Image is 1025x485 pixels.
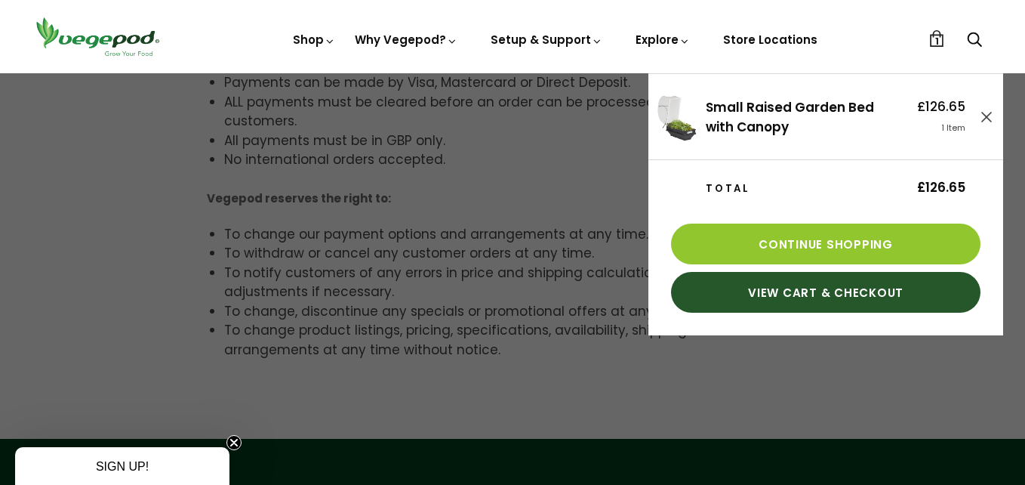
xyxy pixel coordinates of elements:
[928,30,945,47] a: 1
[723,32,817,48] a: Store Locations
[671,272,980,313] a: View Cart & Checkout
[917,178,965,196] span: £126.65
[706,98,874,136] a: Small Raised Garden Bed with Canopy
[29,15,165,58] img: Vegepod
[15,447,229,485] div: SIGN UP!Close teaser
[917,97,965,116] span: £126.65
[226,435,242,450] button: Close teaser
[706,181,750,196] span: Total
[935,34,939,48] span: 1
[491,32,602,48] a: Setup & Support
[96,460,149,473] span: SIGN UP!
[654,92,700,141] img: Small Raised Garden Bed with Canopy
[355,32,457,48] a: Why Vegepod?
[941,122,965,134] span: 1 Item
[293,32,335,48] a: Shop
[636,32,690,48] a: Explore
[967,32,982,48] a: Search
[671,224,980,264] a: Continue Shopping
